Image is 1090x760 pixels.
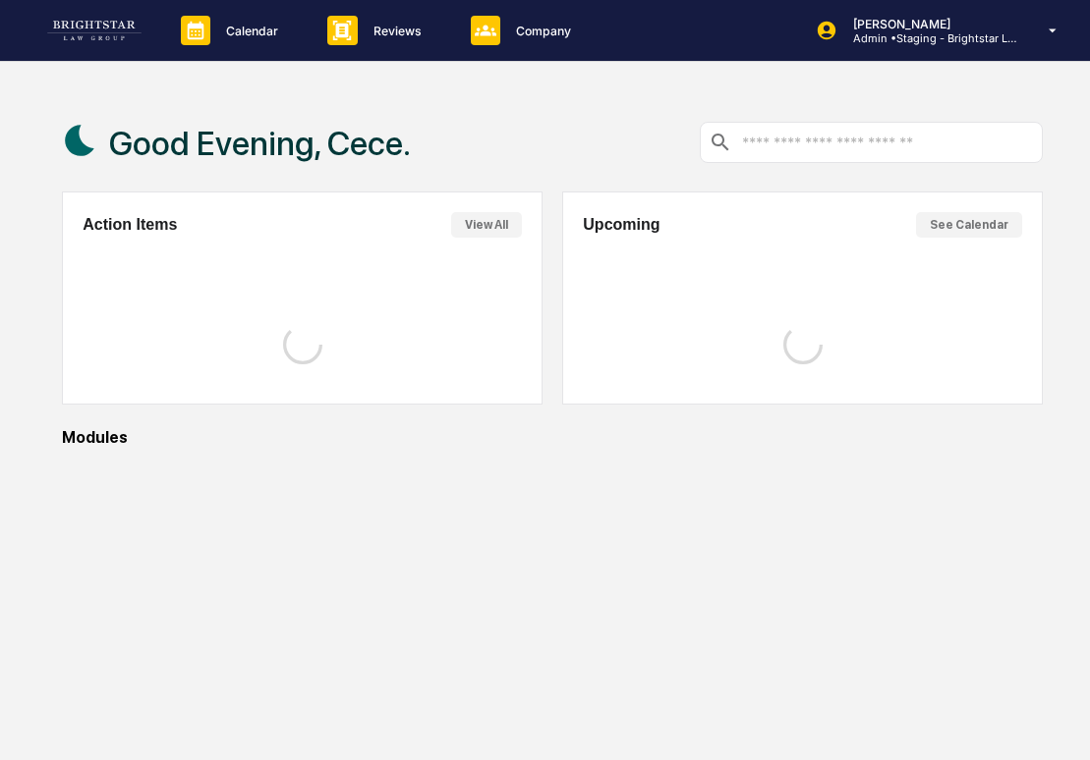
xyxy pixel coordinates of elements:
h1: Good Evening, Cece. [109,124,411,163]
img: logo [47,21,142,40]
div: Modules [62,428,1043,447]
h2: Upcoming [583,216,660,234]
button: See Calendar [916,212,1022,238]
button: View All [451,212,522,238]
p: Admin • Staging - Brightstar Law Group [837,31,1020,45]
p: Company [500,24,581,38]
p: Reviews [358,24,431,38]
p: [PERSON_NAME] [837,17,1020,31]
p: Calendar [210,24,288,38]
h2: Action Items [83,216,177,234]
